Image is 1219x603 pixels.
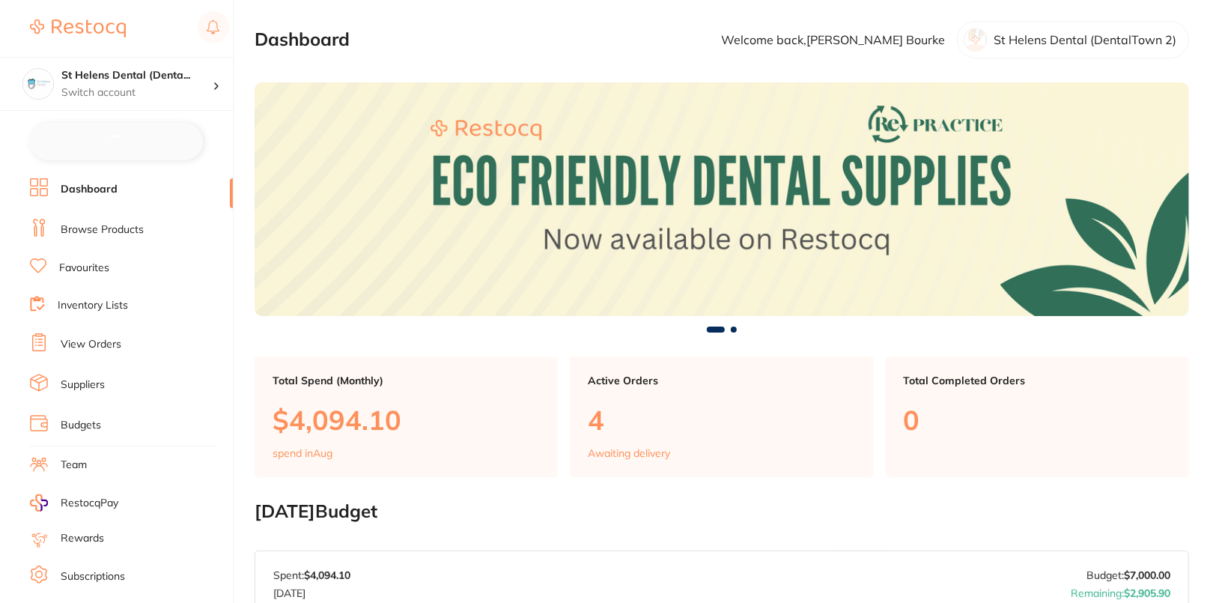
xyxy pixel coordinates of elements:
h2: Dashboard [255,29,350,50]
h4: St Helens Dental (DentalTown 2) [61,68,213,83]
p: 4 [588,404,855,435]
a: Inventory Lists [58,298,128,313]
strong: $7,000.00 [1124,569,1170,582]
p: Spent: [273,569,350,581]
a: Active Orders4Awaiting delivery [570,357,873,478]
a: View Orders [61,337,121,352]
a: Budgets [61,418,101,433]
a: Browse Products [61,222,144,237]
img: St Helens Dental (DentalTown 2) [23,69,53,99]
p: Welcome back, [PERSON_NAME] Bourke [721,33,945,46]
h2: [DATE] Budget [255,501,1189,522]
a: Favourites [59,261,109,276]
img: Restocq Logo [30,19,126,37]
a: Total Spend (Monthly)$4,094.10spend inAug [255,357,558,478]
strong: $2,905.90 [1124,587,1170,600]
p: Awaiting delivery [588,447,670,459]
a: Restocq Logo [30,11,126,46]
strong: $4,094.10 [304,569,350,582]
p: Switch account [61,85,213,100]
a: Total Completed Orders0 [886,357,1189,478]
a: Suppliers [61,378,105,393]
a: RestocqPay [30,494,118,512]
p: Active Orders [588,375,855,387]
p: St Helens Dental (DentalTown 2) [994,33,1176,46]
p: Remaining: [1071,581,1170,599]
img: Dashboard [255,82,1189,316]
p: $4,094.10 [273,404,540,435]
p: 0 [904,404,1171,435]
a: Rewards [61,531,104,546]
p: Total Completed Orders [904,375,1171,387]
p: [DATE] [273,581,350,599]
a: Subscriptions [61,569,125,584]
a: Dashboard [61,182,118,197]
p: Total Spend (Monthly) [273,375,540,387]
span: RestocqPay [61,496,118,511]
p: Budget: [1086,569,1170,581]
a: Team [61,458,87,473]
p: spend in Aug [273,447,332,459]
img: RestocqPay [30,494,48,512]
